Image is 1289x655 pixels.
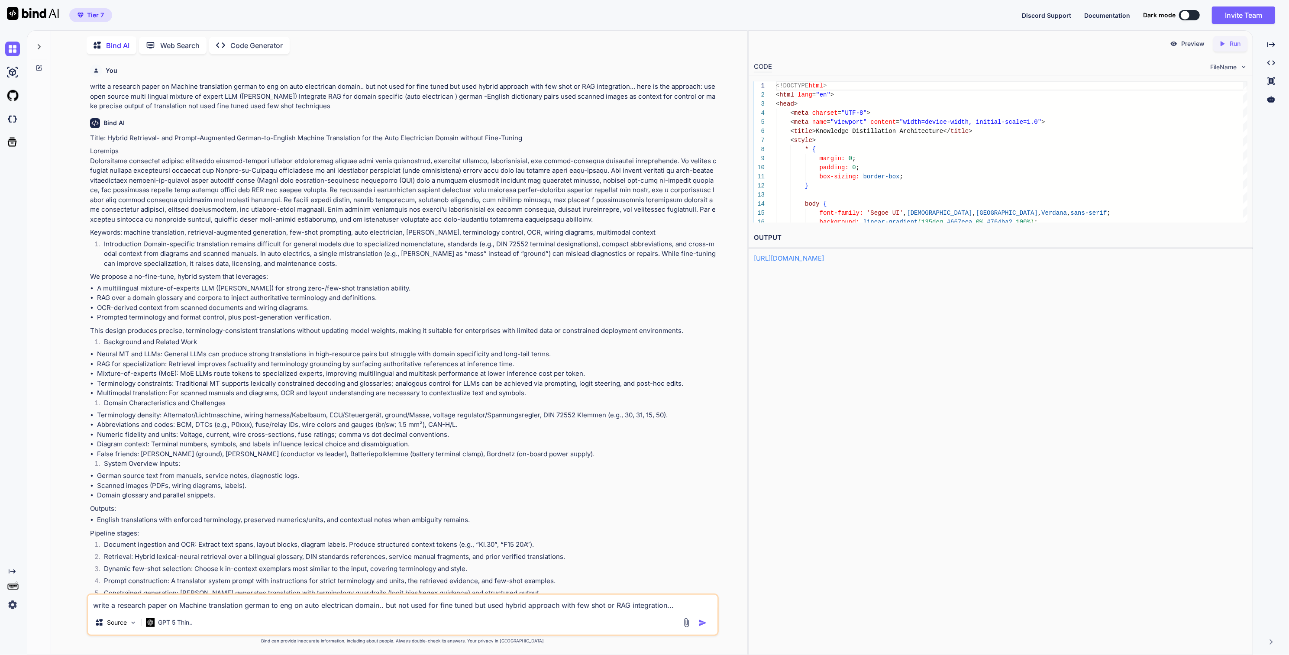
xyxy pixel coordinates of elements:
li: Document ingestion and OCR: Extract text spans, layout blocks, diagram labels. Produce structured... [97,540,717,552]
span: "UTF-8" [842,110,867,116]
img: ai-studio [5,65,20,80]
li: RAG for specialization: Retrieval improves factuality and terminology grounding by surfacing auth... [97,359,717,369]
li: Terminology density: Alternator/Lichtmaschine, wiring harness/Kabelbaum, ECU/Steuergerät, ground/... [97,410,717,420]
span: box-sizing: [820,173,859,180]
span: ( [918,219,921,226]
p: Preview [1181,39,1205,48]
p: This design produces precise, terminology-consistent translations without updating model weights,... [90,326,717,336]
p: Bind AI [106,40,129,51]
img: Bind AI [7,7,59,20]
li: Abbreviations and codes: BCM, DTCs (e.g., P0xxx), fuse/relay IDs, wire colors and gauges (br/sw; ... [97,420,717,430]
span: 0% [976,219,984,226]
img: GPT 5 Thinking High [146,618,155,626]
span: Dark mode [1143,11,1176,19]
span: [GEOGRAPHIC_DATA] [976,210,1038,216]
li: Mixture-of-experts (MoE): MoE LLMs route tokens to specialized experts, improving multilingual an... [97,369,717,379]
span: "en" [816,91,831,98]
span: </ [943,128,951,135]
span: linear-gradient [863,219,918,226]
li: English translations with enforced terminology, preserved numerics/units, and contextual notes wh... [97,515,717,525]
span: ; [853,155,856,162]
li: Scanned images (PDFs, wiring diagrams, labels). [97,481,717,491]
span: ; [856,164,859,171]
span: < [791,110,794,116]
span: "width=device-width, initial-scale=1.0" [900,119,1042,126]
button: premiumTier 7 [69,8,112,22]
div: 2 [754,90,765,100]
span: { [812,146,816,153]
span: margin: [820,155,845,162]
span: content [871,119,896,126]
div: 11 [754,172,765,181]
span: > [867,110,870,116]
img: attachment [682,618,691,628]
h6: You [106,66,117,75]
p: Title: Hybrid Retrieval- and Prompt-Augmented German-to-English Machine Translation for the Auto ... [90,133,717,143]
li: RAG over a domain glossary and corpora to inject authoritative terminology and definitions. [97,293,717,303]
span: #667eea [947,219,972,226]
div: 5 [754,118,765,127]
span: > [830,91,834,98]
button: Discord Support [1022,11,1071,20]
span: > [969,128,972,135]
span: <!DOCTYPE [776,82,809,89]
span: > [824,82,827,89]
span: } [805,182,809,189]
h2: OUTPUT [749,228,1253,248]
span: lang [798,91,813,98]
div: 10 [754,163,765,172]
span: padding: [820,164,849,171]
div: CODE [754,62,772,72]
div: 14 [754,200,765,209]
button: Documentation [1084,11,1130,20]
a: [URL][DOMAIN_NAME] [754,254,824,262]
span: ; [1107,210,1111,216]
span: #764ba2 [987,219,1013,226]
div: 4 [754,109,765,118]
img: chevron down [1240,63,1247,71]
li: Numeric fidelity and units: Voltage, current, wire cross-sections, fuse ratings; comma vs dot dec... [97,430,717,440]
div: 9 [754,154,765,163]
div: 7 [754,136,765,145]
span: = [838,110,841,116]
div: 3 [754,100,765,109]
span: "viewport" [830,119,867,126]
p: GPT 5 Thin.. [158,618,193,627]
li: Neural MT and LLMs: General LLMs can produce strong translations in high-resource pairs but strug... [97,349,717,359]
img: githubLight [5,88,20,103]
p: Run [1230,39,1241,48]
span: charset [812,110,838,116]
li: Diagram context: Terminal numbers, symbols, and labels influence lexical choice and disambiguation. [97,439,717,449]
span: 135deg [922,219,943,226]
img: preview [1170,40,1178,48]
h6: Bind AI [103,119,125,127]
span: Verdana [1042,210,1067,216]
span: html [809,82,824,89]
p: Keywords: machine translation, retrieval-augmented generation, few-shot prompting, auto electrici... [90,228,717,238]
li: Dynamic few-shot selection: Choose k in-context exemplars most similar to the input, covering ter... [97,564,717,576]
span: ; [1034,219,1038,226]
li: Prompted terminology and format control, plus post-generation verification. [97,313,717,323]
span: title [794,128,812,135]
p: We propose a no-fine-tune, hybrid system that leverages: [90,272,717,282]
li: Domain Characteristics and Challenges [97,398,717,410]
span: 0 [849,155,852,162]
li: Multimodal translation: For scanned manuals and diagrams, OCR and layout understanding are necess... [97,388,717,398]
span: < [791,137,794,144]
span: sans-serif [1071,210,1107,216]
span: 'Segoe UI' [867,210,903,216]
img: premium [78,13,84,18]
span: 0 [853,164,856,171]
span: 100% [1016,219,1031,226]
span: html [780,91,795,98]
span: border-box [863,173,900,180]
li: System Overview Inputs: [97,459,717,471]
span: Knowledge Distillation Architecture [816,128,943,135]
span: Discord Support [1022,12,1071,19]
div: 12 [754,181,765,190]
span: Documentation [1084,12,1130,19]
span: title [951,128,969,135]
img: Pick Models [129,619,137,626]
span: font-family: [820,210,863,216]
li: German source text from manuals, service notes, diagnostic logs. [97,471,717,481]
